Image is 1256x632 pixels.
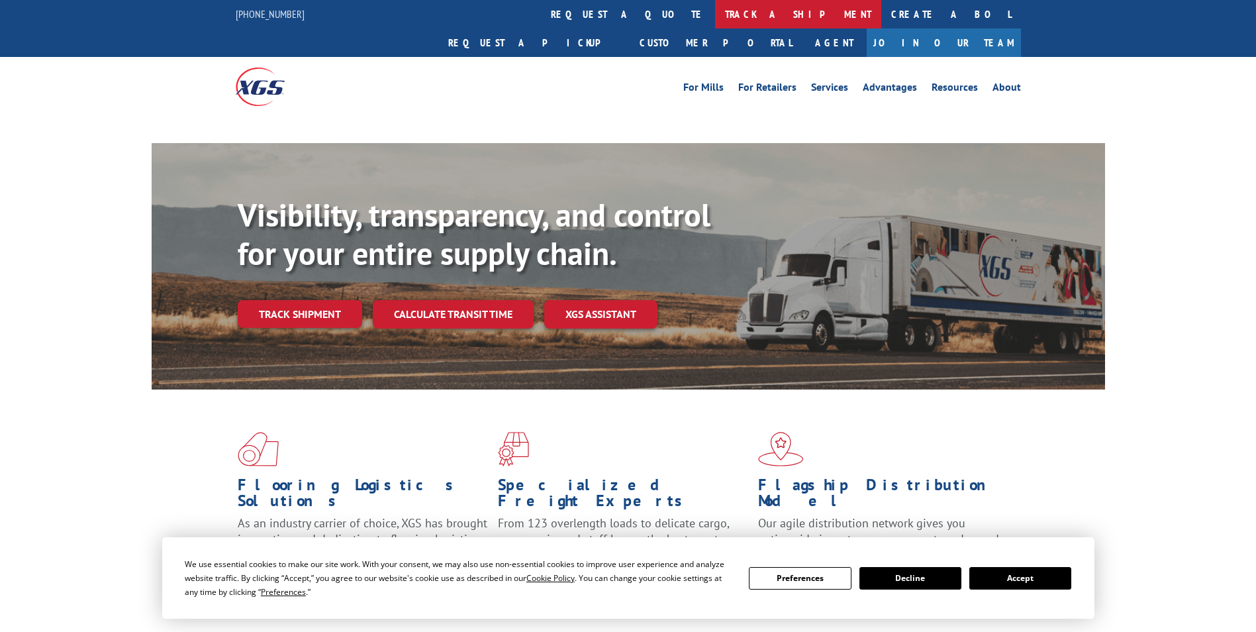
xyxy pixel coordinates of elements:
h1: Flagship Distribution Model [758,477,1008,515]
a: Customer Portal [630,28,802,57]
a: For Retailers [738,82,797,97]
img: xgs-icon-focused-on-flooring-red [498,432,529,466]
div: We use essential cookies to make our site work. With your consent, we may also use non-essential ... [185,557,733,599]
a: Join Our Team [867,28,1021,57]
span: Our agile distribution network gives you nationwide inventory management on demand. [758,515,1002,547]
a: Advantages [863,82,917,97]
a: Resources [932,82,978,97]
span: As an industry carrier of choice, XGS has brought innovation and dedication to flooring logistics... [238,515,487,562]
button: Preferences [749,567,851,590]
a: [PHONE_NUMBER] [236,7,305,21]
h1: Flooring Logistics Solutions [238,477,488,515]
a: About [992,82,1021,97]
a: For Mills [683,82,724,97]
div: Cookie Consent Prompt [162,537,1094,619]
span: Preferences [261,586,306,598]
span: Cookie Policy [526,572,575,584]
button: Accept [969,567,1071,590]
a: Agent [802,28,867,57]
a: Calculate transit time [373,300,534,329]
img: xgs-icon-total-supply-chain-intelligence-red [238,432,279,466]
b: Visibility, transparency, and control for your entire supply chain. [238,194,710,274]
h1: Specialized Freight Experts [498,477,748,515]
button: Decline [859,567,961,590]
a: XGS ASSISTANT [544,300,657,329]
a: Track shipment [238,300,362,328]
a: Request a pickup [438,28,630,57]
p: From 123 overlength loads to delicate cargo, our experienced staff knows the best way to move you... [498,515,748,574]
a: Services [811,82,848,97]
img: xgs-icon-flagship-distribution-model-red [758,432,804,466]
